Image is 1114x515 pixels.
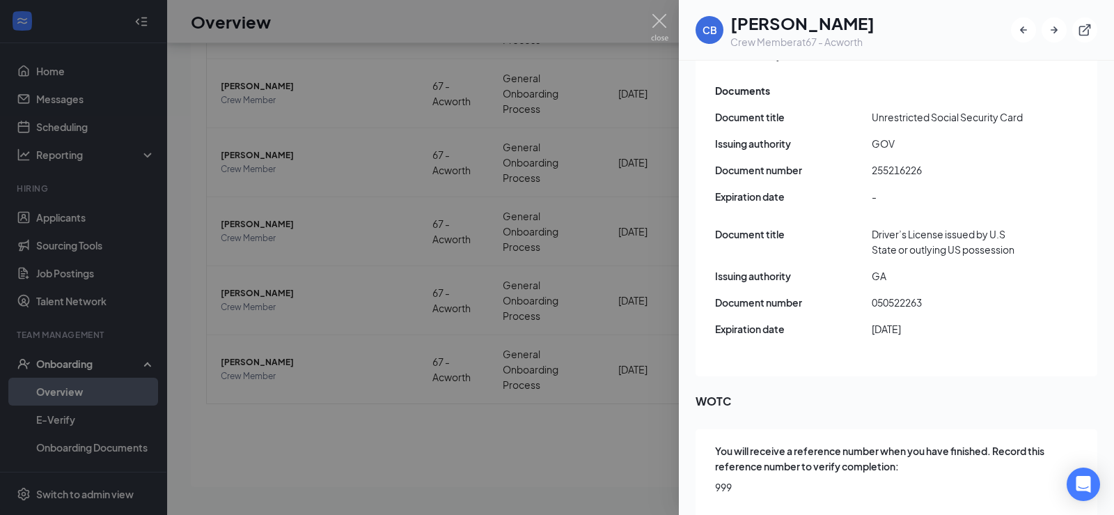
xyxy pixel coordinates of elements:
[872,162,1028,178] span: 255216226
[730,11,874,35] h1: [PERSON_NAME]
[872,226,1028,257] span: Driver’s License issued by U.S State or outlying US possession
[872,136,1028,151] span: GOV
[715,268,872,284] span: Issuing authority
[715,136,872,151] span: Issuing authority
[715,479,1080,495] span: 999
[1047,23,1061,37] svg: ArrowRight
[715,321,872,337] span: Expiration date
[703,23,717,37] div: CB
[715,83,770,98] span: Documents
[715,443,1080,474] span: You will receive a reference number when you have finished. Record this reference number to verif...
[715,226,872,242] span: Document title
[1042,17,1067,43] button: ArrowRight
[715,189,872,204] span: Expiration date
[1072,17,1097,43] button: ExternalLink
[730,35,874,49] div: Crew Member at 67 - Acworth
[1067,468,1100,501] div: Open Intercom Messenger
[872,268,1028,284] span: GA
[872,321,1028,337] span: [DATE]
[1011,17,1036,43] button: ArrowLeftNew
[872,189,1028,204] span: -
[715,109,872,125] span: Document title
[696,392,1097,410] span: WOTC
[715,295,872,310] span: Document number
[715,162,872,178] span: Document number
[872,109,1028,125] span: Unrestricted Social Security Card
[1017,23,1030,37] svg: ArrowLeftNew
[1078,23,1092,37] svg: ExternalLink
[872,295,1028,310] span: 050522263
